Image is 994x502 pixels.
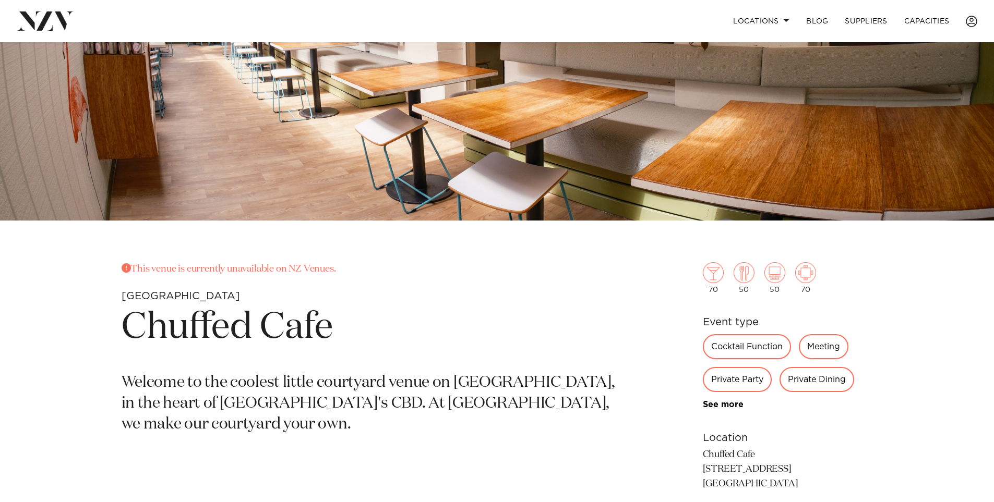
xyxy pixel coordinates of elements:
[122,262,629,277] p: This venue is currently unavailable on NZ Venues.
[703,262,724,293] div: 70
[734,262,755,283] img: dining.png
[703,367,772,392] div: Private Party
[122,291,240,301] small: [GEOGRAPHIC_DATA]
[122,373,629,435] p: Welcome to the coolest little courtyard venue on [GEOGRAPHIC_DATA], in the heart of [GEOGRAPHIC_D...
[795,262,816,293] div: 70
[734,262,755,293] div: 50
[799,334,848,359] div: Meeting
[703,262,724,283] img: cocktail.png
[17,11,74,30] img: nzv-logo.png
[798,10,836,32] a: BLOG
[780,367,854,392] div: Private Dining
[764,262,785,283] img: theatre.png
[703,448,873,492] p: Chuffed Cafe [STREET_ADDRESS] [GEOGRAPHIC_DATA]
[836,10,895,32] a: SUPPLIERS
[896,10,958,32] a: Capacities
[795,262,816,283] img: meeting.png
[703,314,873,330] h6: Event type
[703,430,873,446] h6: Location
[764,262,785,293] div: 50
[703,334,791,359] div: Cocktail Function
[122,304,629,352] h1: Chuffed Cafe
[725,10,798,32] a: Locations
